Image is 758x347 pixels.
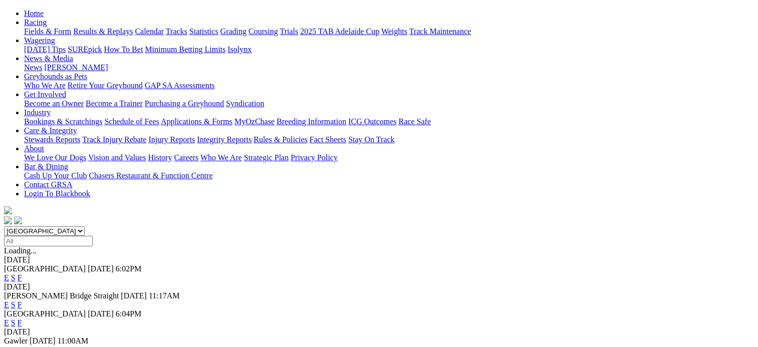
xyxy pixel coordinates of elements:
img: twitter.svg [14,216,22,224]
a: Contact GRSA [24,180,72,189]
div: [DATE] [4,282,754,291]
a: Bookings & Scratchings [24,117,102,126]
a: Chasers Restaurant & Function Centre [89,171,212,180]
div: [DATE] [4,255,754,264]
a: Strategic Plan [244,153,289,162]
a: News [24,63,42,72]
div: About [24,153,754,162]
a: Get Involved [24,90,66,99]
a: Isolynx [227,45,251,54]
a: Rules & Policies [254,135,308,144]
a: Purchasing a Greyhound [145,99,224,108]
a: Careers [174,153,198,162]
a: Grading [220,27,246,36]
a: Home [24,9,44,18]
a: Industry [24,108,51,117]
a: Retire Your Greyhound [68,81,143,90]
div: Get Involved [24,99,754,108]
a: Fields & Form [24,27,71,36]
a: 2025 TAB Adelaide Cup [300,27,379,36]
a: Integrity Reports [197,135,251,144]
a: Become an Owner [24,99,84,108]
a: F [18,318,22,327]
a: Wagering [24,36,55,45]
div: Racing [24,27,754,36]
img: logo-grsa-white.png [4,206,12,214]
a: E [4,273,9,282]
a: SUREpick [68,45,102,54]
span: 6:04PM [116,309,142,318]
a: Who We Are [24,81,66,90]
a: S [11,318,16,327]
a: Greyhounds as Pets [24,72,87,81]
a: S [11,273,16,282]
a: Bar & Dining [24,162,68,171]
a: Privacy Policy [291,153,338,162]
a: Cash Up Your Club [24,171,87,180]
span: [DATE] [88,309,114,318]
a: Login To Blackbook [24,189,90,198]
a: Applications & Forms [161,117,232,126]
div: Industry [24,117,754,126]
a: History [148,153,172,162]
span: [DATE] [88,264,114,273]
a: Fact Sheets [310,135,346,144]
a: Track Injury Rebate [82,135,146,144]
span: Loading... [4,246,37,255]
div: Care & Integrity [24,135,754,144]
a: Stay On Track [348,135,394,144]
a: Tracks [166,27,187,36]
span: [PERSON_NAME] Bridge Straight [4,291,119,300]
a: [DATE] Tips [24,45,66,54]
a: Schedule of Fees [104,117,159,126]
a: E [4,300,9,309]
a: How To Bet [104,45,143,54]
a: Who We Are [200,153,242,162]
span: 11:17AM [149,291,180,300]
span: [DATE] [30,336,56,345]
a: News & Media [24,54,73,63]
div: Wagering [24,45,754,54]
div: [DATE] [4,327,754,336]
span: [GEOGRAPHIC_DATA] [4,264,86,273]
a: Race Safe [398,117,430,126]
a: Injury Reports [148,135,195,144]
a: Minimum Betting Limits [145,45,225,54]
a: [PERSON_NAME] [44,63,108,72]
a: S [11,300,16,309]
input: Select date [4,236,93,246]
a: Trials [280,27,298,36]
a: Results & Replays [73,27,133,36]
a: We Love Our Dogs [24,153,86,162]
a: F [18,273,22,282]
a: Track Maintenance [409,27,471,36]
a: MyOzChase [234,117,275,126]
a: Stewards Reports [24,135,80,144]
a: ICG Outcomes [348,117,396,126]
a: Racing [24,18,47,27]
span: Gawler [4,336,28,345]
a: Vision and Values [88,153,146,162]
img: facebook.svg [4,216,12,224]
div: News & Media [24,63,754,72]
a: Statistics [189,27,218,36]
span: [DATE] [121,291,147,300]
span: 6:02PM [116,264,142,273]
a: GAP SA Assessments [145,81,215,90]
a: Become a Trainer [86,99,143,108]
a: Care & Integrity [24,126,77,135]
a: E [4,318,9,327]
span: [GEOGRAPHIC_DATA] [4,309,86,318]
a: F [18,300,22,309]
a: Calendar [135,27,164,36]
a: About [24,144,44,153]
a: Coursing [248,27,278,36]
a: Weights [381,27,407,36]
a: Syndication [226,99,264,108]
div: Greyhounds as Pets [24,81,754,90]
a: Breeding Information [277,117,346,126]
span: 11:00AM [58,336,89,345]
div: Bar & Dining [24,171,754,180]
